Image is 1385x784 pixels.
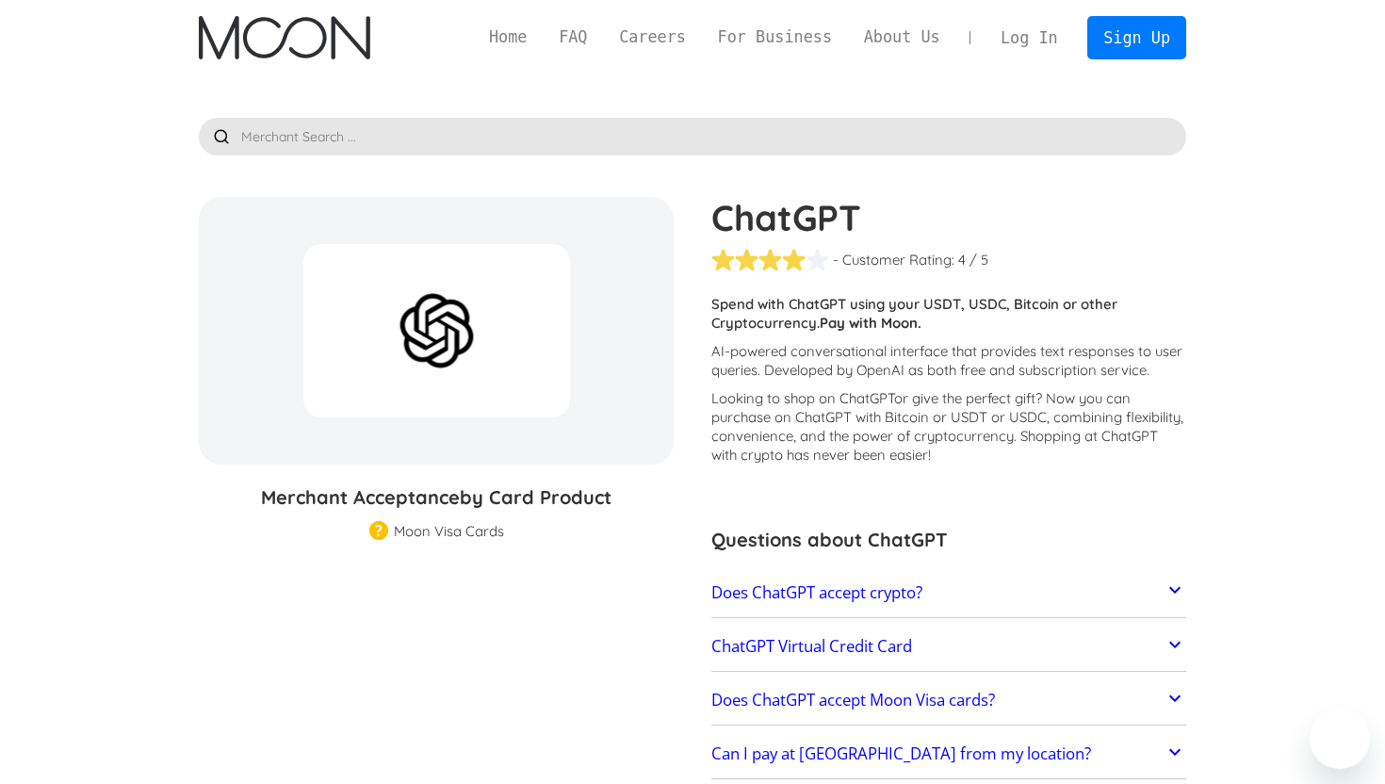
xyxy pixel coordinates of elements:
[711,342,1186,380] p: AI-powered conversational interface that provides text responses to user queries. Developed by Op...
[711,744,1091,763] h2: Can I pay at [GEOGRAPHIC_DATA] from my location?
[711,691,995,710] h2: Does ChatGPT accept Moon Visa cards?
[833,251,954,269] div: - Customer Rating:
[711,637,912,656] h2: ChatGPT Virtual Credit Card
[711,197,1186,238] h1: ChatGPT
[543,25,603,49] a: FAQ
[1087,16,1185,58] a: Sign Up
[199,118,1186,155] input: Merchant Search ...
[199,16,369,59] a: home
[199,483,674,512] h3: Merchant Acceptance
[820,314,921,332] strong: Pay with Moon.
[702,25,848,49] a: For Business
[958,251,966,269] div: 4
[848,25,956,49] a: About Us
[473,25,543,49] a: Home
[711,735,1186,775] a: Can I pay at [GEOGRAPHIC_DATA] from my location?
[603,25,701,49] a: Careers
[711,389,1186,465] p: Looking to shop on ChatGPT ? Now you can purchase on ChatGPT with Bitcoin or USDT or USDC, combin...
[894,389,1035,407] span: or give the perfect gift
[985,17,1073,58] a: Log In
[969,251,988,269] div: / 5
[711,627,1186,666] a: ChatGPT Virtual Credit Card
[460,485,611,509] span: by Card Product
[1310,709,1370,769] iframe: Button to launch messaging window
[711,680,1186,720] a: Does ChatGPT accept Moon Visa cards?
[199,16,369,59] img: Moon Logo
[711,573,1186,612] a: Does ChatGPT accept crypto?
[711,526,1186,554] h3: Questions about ChatGPT
[394,522,504,541] div: Moon Visa Cards
[711,583,922,602] h2: Does ChatGPT accept crypto?
[711,295,1186,333] p: Spend with ChatGPT using your USDT, USDC, Bitcoin or other Cryptocurrency.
